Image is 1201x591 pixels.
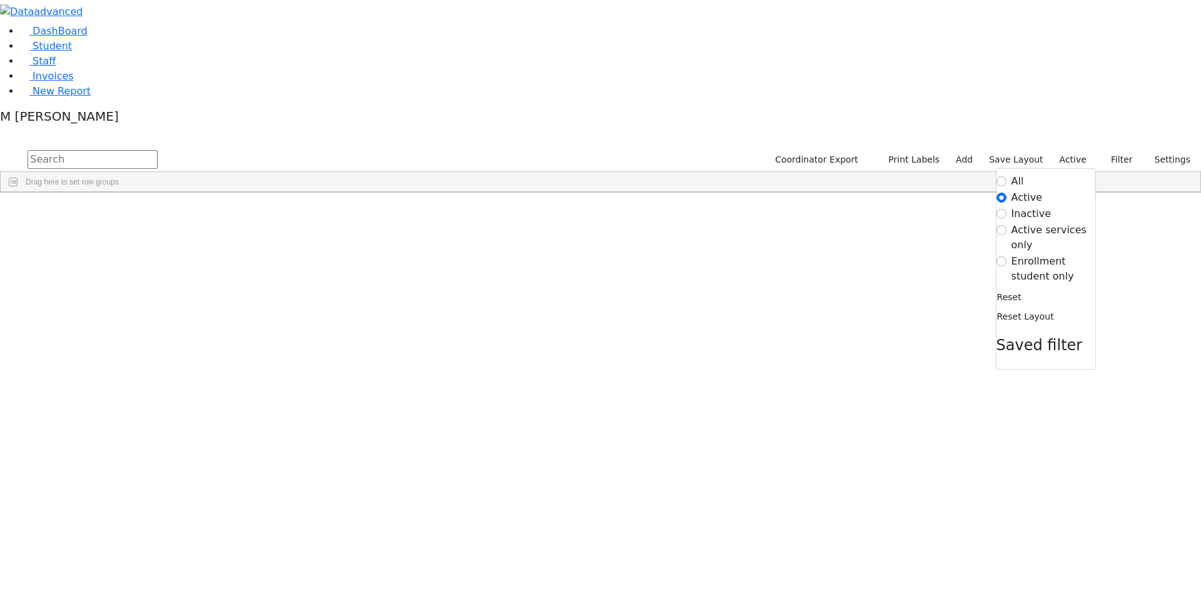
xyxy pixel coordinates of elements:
input: Inactive [996,209,1006,219]
label: Active [1011,190,1043,205]
label: All [1011,174,1024,189]
input: Active services only [996,225,1006,235]
button: Settings [1138,150,1196,169]
span: Invoices [33,70,74,82]
span: Drag here to set row groups [26,178,119,186]
span: Student [33,40,72,52]
a: Student [20,40,72,52]
label: Inactive [1011,206,1052,221]
input: All [996,176,1006,186]
button: Save Layout [983,150,1048,169]
button: Reset Layout [996,307,1055,326]
div: Settings [996,168,1096,370]
span: Staff [33,55,56,67]
a: Invoices [20,70,74,82]
a: DashBoard [20,25,88,37]
button: Coordinator Export [767,150,864,169]
button: Filter [1095,150,1138,169]
input: Enrollment student only [996,256,1006,266]
a: Staff [20,55,56,67]
label: Active [1054,150,1092,169]
a: New Report [20,85,91,97]
button: Print Labels [874,150,945,169]
span: New Report [33,85,91,97]
label: Enrollment student only [1011,254,1095,284]
input: Search [28,150,158,169]
span: DashBoard [33,25,88,37]
label: Active services only [1011,223,1095,253]
a: Add [950,150,978,169]
button: Reset [996,288,1022,307]
input: Active [996,193,1006,203]
span: Saved filter [996,336,1083,354]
